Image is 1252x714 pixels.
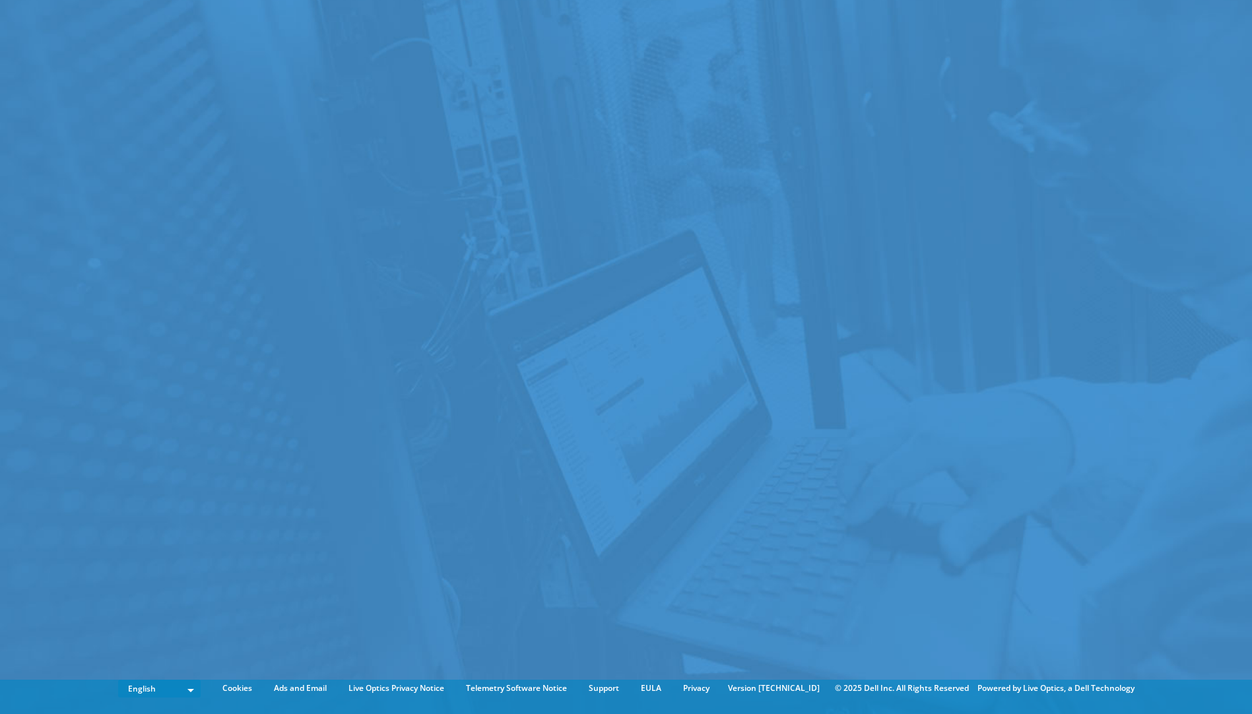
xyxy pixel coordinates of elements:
li: © 2025 Dell Inc. All Rights Reserved [828,681,975,696]
a: Privacy [673,681,719,696]
a: Telemetry Software Notice [456,681,577,696]
a: Live Optics Privacy Notice [339,681,454,696]
a: Ads and Email [264,681,337,696]
a: Support [579,681,629,696]
li: Version [TECHNICAL_ID] [721,681,826,696]
a: Cookies [213,681,262,696]
a: EULA [631,681,671,696]
li: Powered by Live Optics, a Dell Technology [977,681,1135,696]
